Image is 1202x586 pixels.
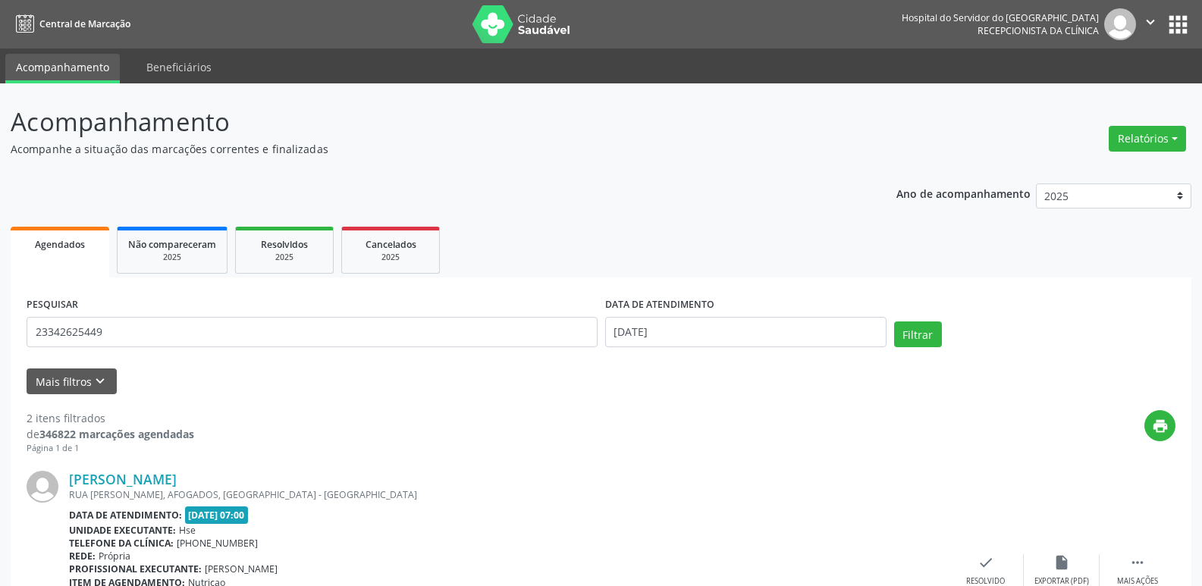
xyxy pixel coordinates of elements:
span: [PERSON_NAME] [205,562,278,575]
a: Beneficiários [136,54,222,80]
input: Selecione um intervalo [605,317,887,347]
span: [DATE] 07:00 [185,506,249,524]
b: Profissional executante: [69,562,202,575]
span: Hse [179,524,196,537]
p: Ano de acompanhamento [896,183,1031,202]
i:  [1142,14,1159,30]
button: apps [1165,11,1191,38]
b: Data de atendimento: [69,509,182,522]
strong: 346822 marcações agendadas [39,427,194,441]
button:  [1136,8,1165,40]
div: 2025 [128,252,216,263]
i:  [1129,554,1146,571]
b: Unidade executante: [69,524,176,537]
div: RUA [PERSON_NAME], AFOGADOS, [GEOGRAPHIC_DATA] - [GEOGRAPHIC_DATA] [69,488,948,501]
a: Central de Marcação [11,11,130,36]
span: Não compareceram [128,238,216,251]
p: Acompanhamento [11,103,837,141]
button: Relatórios [1109,126,1186,152]
label: DATA DE ATENDIMENTO [605,293,714,317]
span: Cancelados [366,238,416,251]
button: print [1144,410,1175,441]
span: Recepcionista da clínica [978,24,1099,37]
div: 2025 [353,252,428,263]
p: Acompanhe a situação das marcações correntes e finalizadas [11,141,837,157]
button: Filtrar [894,321,942,347]
input: Nome, código do beneficiário ou CPF [27,317,598,347]
a: Acompanhamento [5,54,120,83]
i: keyboard_arrow_down [92,373,108,390]
img: img [27,471,58,503]
b: Telefone da clínica: [69,537,174,550]
b: Rede: [69,550,96,562]
div: 2 itens filtrados [27,410,194,426]
span: [PHONE_NUMBER] [177,537,258,550]
div: de [27,426,194,442]
i: print [1152,418,1169,434]
span: Resolvidos [261,238,308,251]
div: Hospital do Servidor do [GEOGRAPHIC_DATA] [902,11,1099,24]
i: insert_drive_file [1053,554,1070,571]
img: img [1104,8,1136,40]
span: Própria [99,550,130,562]
label: PESQUISAR [27,293,78,317]
span: Agendados [35,238,85,251]
div: 2025 [246,252,322,263]
a: [PERSON_NAME] [69,471,177,487]
i: check [978,554,994,571]
div: Página 1 de 1 [27,442,194,455]
button: Mais filtroskeyboard_arrow_down [27,368,117,395]
span: Central de Marcação [39,17,130,30]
